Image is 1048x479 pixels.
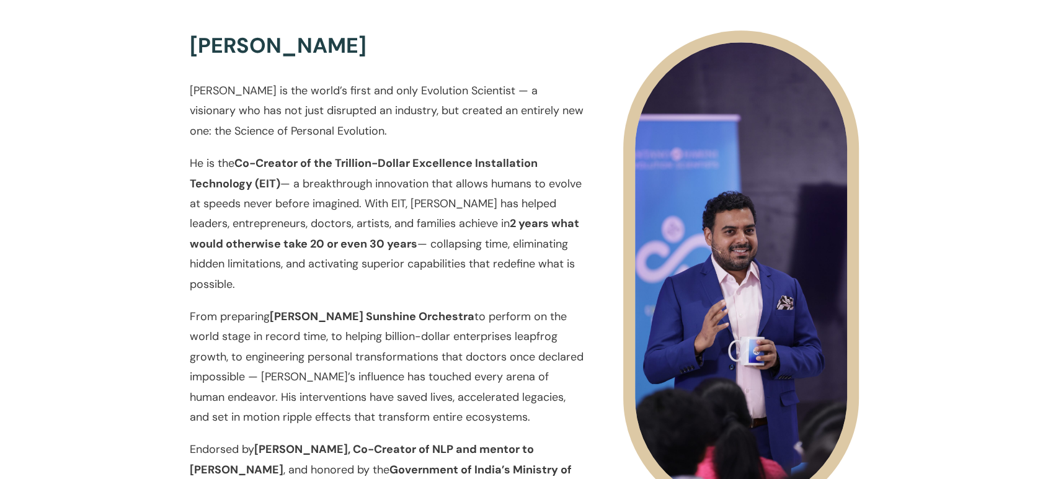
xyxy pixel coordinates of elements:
p: [PERSON_NAME] is the world’s first and only Evolution Scientist — a visionary who has not just di... [190,81,584,153]
strong: 2 years what would otherwise take 20 or even 30 years [190,216,579,251]
strong: [PERSON_NAME] Sunshine Orchestra [270,309,474,324]
p: He is the — a breakthrough innovation that allows humans to evolve at speeds never before imagine... [190,153,584,307]
strong: [PERSON_NAME], Co-Creator of NLP and mentor to [PERSON_NAME] [190,442,534,477]
h3: [PERSON_NAME] [190,31,584,73]
strong: Co-Creator of the Trillion-Dollar Excellence Installation Technology (EIT) [190,156,538,190]
p: From preparing to perform on the world stage in record time, to helping billion-dollar enterprise... [190,307,584,439]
